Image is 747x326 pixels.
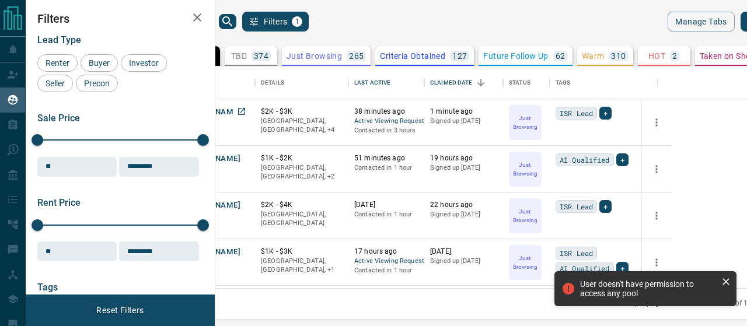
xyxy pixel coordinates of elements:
[37,197,81,208] span: Rent Price
[261,66,284,99] div: Details
[349,52,364,60] p: 265
[603,107,608,119] span: +
[510,254,540,271] p: Just Browsing
[430,163,497,173] p: Signed up [DATE]
[173,66,255,99] div: Name
[556,66,571,99] div: Tags
[560,201,593,212] span: ISR Lead
[261,163,343,181] p: York Crosstown, Toronto
[37,113,80,124] span: Sale Price
[354,117,418,127] span: Active Viewing Request
[261,153,343,163] p: $1K - $2K
[242,12,309,31] button: Filters1
[648,254,665,271] button: more
[261,117,343,135] p: East End, Midtown | Central, East York, Toronto
[430,200,497,210] p: 22 hours ago
[510,114,540,131] p: Just Browsing
[37,12,203,26] h2: Filters
[219,14,236,29] button: search button
[76,75,118,92] div: Precon
[560,154,610,166] span: AI Qualified
[261,107,343,117] p: $2K - $3K
[648,160,665,178] button: more
[37,54,78,72] div: Renter
[430,257,497,266] p: Signed up [DATE]
[354,247,418,257] p: 17 hours ago
[354,257,418,267] span: Active Viewing Request
[648,52,665,60] p: HOT
[41,79,69,88] span: Seller
[430,247,497,257] p: [DATE]
[254,52,268,60] p: 374
[354,153,418,163] p: 51 minutes ago
[37,282,58,293] span: Tags
[620,154,624,166] span: +
[354,66,390,99] div: Last Active
[599,107,612,120] div: +
[556,52,566,60] p: 62
[37,34,81,45] span: Lead Type
[354,266,418,275] p: Contacted in 1 hour
[261,247,343,257] p: $1K - $3K
[611,52,626,60] p: 310
[380,52,445,60] p: Criteria Obtained
[430,117,497,126] p: Signed up [DATE]
[560,107,593,119] span: ISR Lead
[85,58,114,68] span: Buyer
[452,52,467,60] p: 127
[599,200,612,213] div: +
[616,262,629,275] div: +
[354,200,418,210] p: [DATE]
[510,160,540,178] p: Just Browsing
[81,54,118,72] div: Buyer
[89,300,151,320] button: Reset Filters
[672,52,677,60] p: 2
[560,247,593,259] span: ISR Lead
[648,207,665,225] button: more
[668,12,734,31] button: Manage Tabs
[41,58,74,68] span: Renter
[603,201,608,212] span: +
[503,66,550,99] div: Status
[430,210,497,219] p: Signed up [DATE]
[509,66,530,99] div: Status
[261,257,343,275] p: Toronto
[261,200,343,210] p: $2K - $4K
[80,79,114,88] span: Precon
[620,262,624,274] span: +
[550,66,658,99] div: Tags
[261,210,343,228] p: [GEOGRAPHIC_DATA], [GEOGRAPHIC_DATA]
[348,66,424,99] div: Last Active
[121,54,167,72] div: Investor
[648,114,665,131] button: more
[354,107,418,117] p: 38 minutes ago
[255,66,348,99] div: Details
[616,153,629,166] div: +
[430,66,473,99] div: Claimed Date
[580,279,717,298] div: User doesn't have permission to access any pool
[125,58,163,68] span: Investor
[430,153,497,163] p: 19 hours ago
[430,107,497,117] p: 1 minute ago
[293,17,301,26] span: 1
[354,163,418,173] p: Contacted in 1 hour
[354,126,418,135] p: Contacted in 3 hours
[234,104,249,119] a: Open in New Tab
[473,75,489,91] button: Sort
[483,52,548,60] p: Future Follow Up
[287,52,342,60] p: Just Browsing
[37,75,73,92] div: Seller
[510,207,540,225] p: Just Browsing
[560,262,610,274] span: AI Qualified
[231,52,247,60] p: TBD
[354,210,418,219] p: Contacted in 1 hour
[582,52,605,60] p: Warm
[424,66,503,99] div: Claimed Date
